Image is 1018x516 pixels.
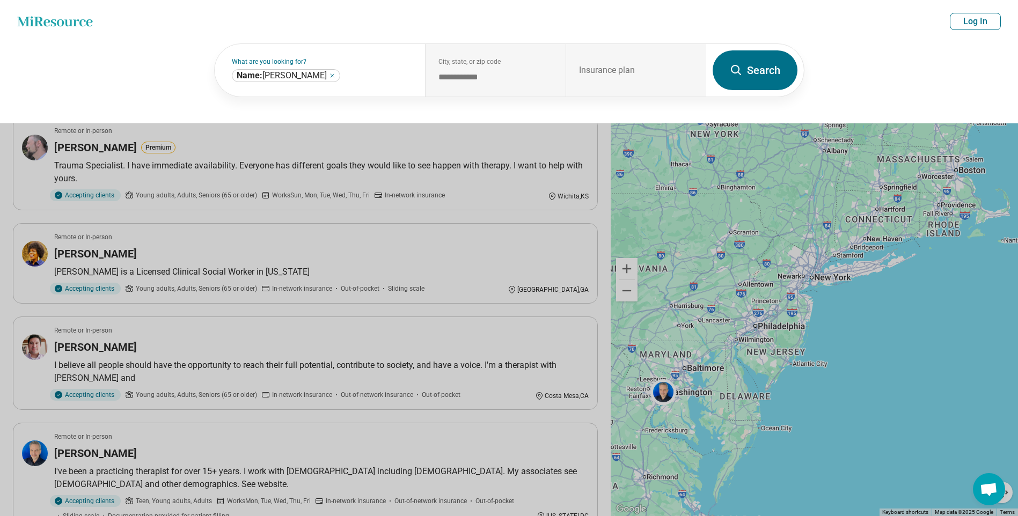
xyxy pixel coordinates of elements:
[237,70,327,81] span: [PERSON_NAME]
[232,69,340,82] div: lyne joseph
[950,13,1001,30] button: Log In
[232,58,413,65] label: What are you looking for?
[329,72,335,79] button: lyne joseph
[973,473,1005,505] a: Open chat
[713,50,797,90] button: Search
[237,70,262,80] span: Name:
